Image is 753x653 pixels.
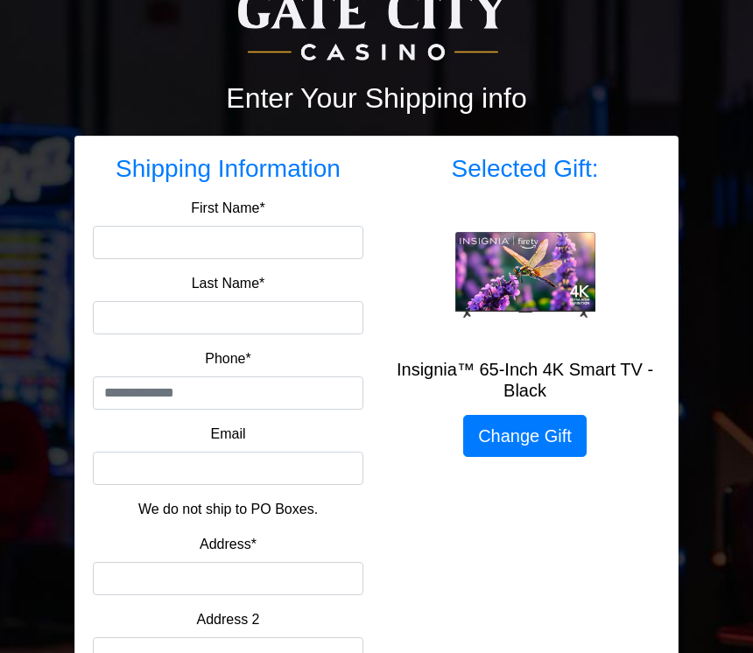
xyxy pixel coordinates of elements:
[455,233,595,319] img: Insignia™ 65-Inch 4K Smart TV - Black
[205,349,251,370] label: Phone*
[390,360,660,402] h5: Insignia™ 65-Inch 4K Smart TV - Black
[463,416,587,458] a: Change Gift
[200,535,257,556] label: Address*
[196,610,259,631] label: Address 2
[390,155,660,185] h3: Selected Gift:
[106,500,350,521] p: We do not ship to PO Boxes.
[192,274,265,295] label: Last Name*
[210,425,245,446] label: Email
[74,82,679,116] h2: Enter Your Shipping info
[191,199,264,220] label: First Name*
[93,155,363,185] h3: Shipping Information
